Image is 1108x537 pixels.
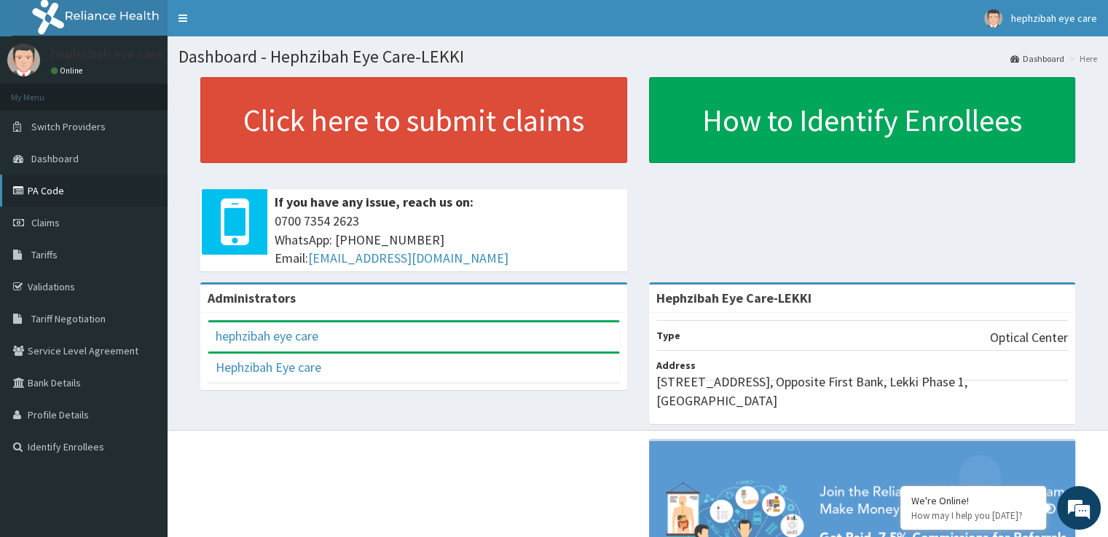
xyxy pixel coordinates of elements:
a: Hephzibah Eye care [216,359,321,375]
a: Click here to submit claims [200,77,627,163]
li: Here [1066,52,1097,65]
a: How to Identify Enrollees [649,77,1076,163]
img: User Image [7,44,40,76]
span: Tariff Negotiation [31,312,106,325]
b: Address [656,359,696,372]
span: Switch Providers [31,120,106,133]
h1: Dashboard - Hephzibah Eye Care-LEKKI [178,47,1097,66]
b: Type [656,329,680,342]
b: If you have any issue, reach us on: [275,194,474,210]
p: [STREET_ADDRESS], Opposite First Bank, Lekki Phase 1, [GEOGRAPHIC_DATA] [656,373,1069,410]
a: Dashboard [1010,52,1064,65]
strong: Hephzibah Eye Care-LEKKI [656,290,812,306]
p: Optical Center [990,328,1068,347]
span: Dashboard [31,152,79,165]
p: How may I help you today? [911,509,1035,522]
a: Online [51,65,86,76]
b: Administrators [208,290,296,306]
img: User Image [984,9,1002,28]
span: Tariffs [31,248,58,261]
span: 0700 7354 2623 WhatsApp: [PHONE_NUMBER] Email: [275,212,620,268]
p: hephzibah eye care [51,47,162,60]
span: Claims [31,216,60,229]
span: hephzibah eye care [1011,12,1097,25]
a: hephzibah eye care [216,327,318,344]
div: We're Online! [911,494,1035,507]
a: [EMAIL_ADDRESS][DOMAIN_NAME] [308,250,508,266]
